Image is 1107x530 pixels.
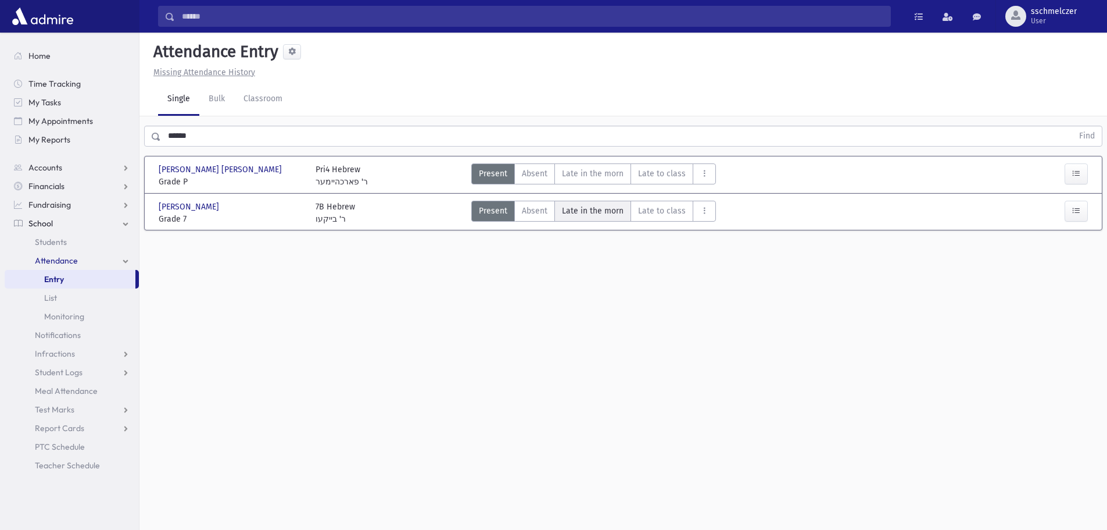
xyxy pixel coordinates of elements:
[35,423,84,433] span: Report Cards
[28,162,62,173] span: Accounts
[1031,7,1077,16] span: sschmelczer
[479,168,507,180] span: Present
[471,201,716,225] div: AttTypes
[5,195,139,214] a: Fundraising
[5,400,139,419] a: Test Marks
[562,168,624,180] span: Late in the morn
[28,218,53,229] span: School
[35,367,83,378] span: Student Logs
[638,205,686,217] span: Late to class
[35,255,78,266] span: Attendance
[5,326,139,344] a: Notifications
[9,5,76,28] img: AdmirePro
[149,42,278,62] h5: Attendance Entry
[5,419,139,437] a: Report Cards
[638,168,686,180] span: Late to class
[35,460,100,471] span: Teacher Schedule
[5,251,139,270] a: Attendance
[471,163,716,188] div: AttTypes
[5,74,139,93] a: Time Tracking
[175,6,890,27] input: Search
[5,112,139,130] a: My Appointments
[5,437,139,456] a: PTC Schedule
[1031,16,1077,26] span: User
[5,382,139,400] a: Meal Attendance
[5,456,139,475] a: Teacher Schedule
[234,83,292,116] a: Classroom
[522,205,547,217] span: Absent
[159,163,284,176] span: [PERSON_NAME] [PERSON_NAME]
[522,168,547,180] span: Absent
[5,158,139,177] a: Accounts
[562,205,624,217] span: Late in the morn
[28,181,65,191] span: Financials
[28,134,70,145] span: My Reports
[158,83,199,116] a: Single
[28,116,93,126] span: My Appointments
[28,79,81,89] span: Time Tracking
[28,51,51,61] span: Home
[5,47,139,65] a: Home
[153,67,255,77] u: Missing Attendance History
[5,363,139,382] a: Student Logs
[35,330,81,340] span: Notifications
[199,83,234,116] a: Bulk
[5,289,139,307] a: List
[44,311,84,322] span: Monitoring
[35,237,67,247] span: Students
[35,348,75,359] span: Infractions
[35,386,98,396] span: Meal Attendance
[316,201,355,225] div: 7B Hebrew ר' בייקעו
[159,176,304,188] span: Grade P
[44,293,57,303] span: List
[5,307,139,326] a: Monitoring
[5,270,135,289] a: Entry
[35,404,74,415] span: Test Marks
[5,130,139,149] a: My Reports
[5,344,139,363] a: Infractions
[149,67,255,77] a: Missing Attendance History
[159,213,304,225] span: Grade 7
[316,163,368,188] div: Pri4 Hebrew ר' פארכהיימער
[5,233,139,251] a: Students
[44,274,64,284] span: Entry
[5,214,139,233] a: School
[479,205,507,217] span: Present
[28,97,61,108] span: My Tasks
[35,442,85,452] span: PTC Schedule
[1072,126,1102,146] button: Find
[5,93,139,112] a: My Tasks
[5,177,139,195] a: Financials
[159,201,221,213] span: [PERSON_NAME]
[28,200,71,210] span: Fundraising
